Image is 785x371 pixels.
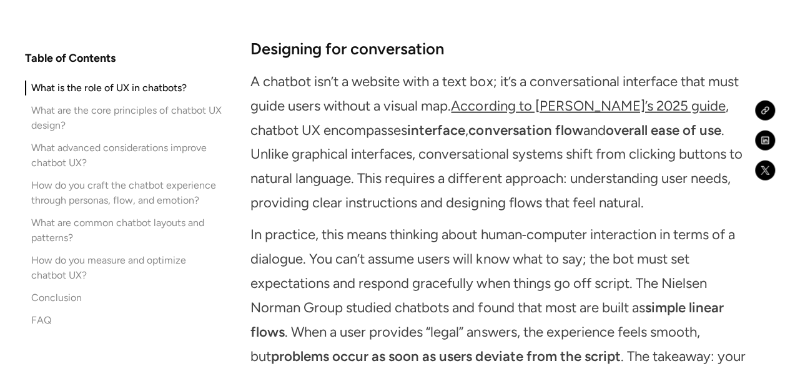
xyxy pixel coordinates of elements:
a: What are common chatbot layouts and patterns? [25,215,222,245]
strong: Designing for conversation [250,39,444,58]
a: How do you craft the chatbot experience through personas, flow, and emotion? [25,177,222,207]
div: Conclusion [31,290,82,305]
div: What are the core principles of chatbot UX design? [31,102,222,132]
a: According to [PERSON_NAME]’s 2025 guide [451,97,725,114]
a: What is the role of UX in chatbots? [25,80,222,95]
div: How do you measure and optimize chatbot UX? [31,252,222,282]
a: Conclusion [25,290,222,305]
a: FAQ [25,312,222,327]
h4: Table of Contents [25,50,116,65]
div: What is the role of UX in chatbots? [31,80,187,95]
div: What are common chatbot layouts and patterns? [31,215,222,245]
a: What advanced considerations improve chatbot UX? [25,140,222,170]
strong: interface [407,122,465,139]
div: What advanced considerations improve chatbot UX? [31,140,222,170]
a: How do you measure and optimize chatbot UX? [25,252,222,282]
a: What are the core principles of chatbot UX design? [25,102,222,132]
p: A chatbot isn’t a website with a text box; it’s a conversational interface that must guide users ... [250,70,759,216]
strong: problems occur as soon as users deviate from the script [271,348,620,365]
div: FAQ [31,312,51,327]
div: How do you craft the chatbot experience through personas, flow, and emotion? [31,177,222,207]
strong: conversation flow [468,122,583,139]
strong: overall ease of use [605,122,721,139]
